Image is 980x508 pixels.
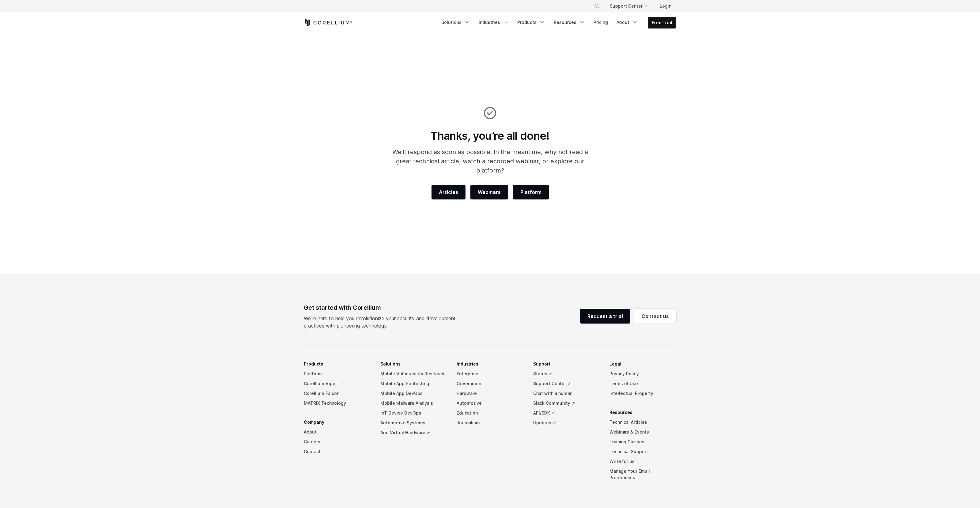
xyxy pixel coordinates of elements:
[304,379,371,389] a: Corellium Viper
[609,447,676,457] a: Technical Support
[533,408,600,418] a: API/SDK ↗
[605,1,652,12] a: Support Center
[304,437,371,447] a: Careers
[457,369,523,379] a: Enterprise
[590,17,612,28] a: Pricing
[609,437,676,447] a: Training Classes
[609,466,676,483] a: Manage Your Email Preferences
[380,418,447,428] a: Automotive Systems
[591,1,602,12] button: Search
[533,369,600,379] a: Status ↗
[380,428,447,438] a: Arm Virtual Hardware ↗
[609,389,676,398] a: Intellectual Property
[609,369,676,379] a: Privacy Policy
[550,17,589,28] a: Resources
[609,457,676,466] a: Write for us
[648,17,676,28] a: Free Trial
[304,427,371,437] a: About
[380,379,447,389] a: Mobile App Pentesting
[533,389,600,398] a: Chat with a human
[304,398,371,408] a: MATRIX Technology
[304,389,371,398] a: Corellium Falcon
[457,408,523,418] a: Education
[432,185,466,199] a: Articles
[439,188,458,196] span: Articles
[520,188,541,196] span: Platform
[457,379,523,389] a: Government
[304,369,371,379] a: Platform
[533,379,600,389] a: Support Center ↗
[380,389,447,398] a: Mobile App DevOps
[513,185,549,199] a: Platform
[586,1,676,12] div: Navigation Menu
[384,129,596,142] h1: Thanks, you’re all done!
[514,17,549,28] a: Products
[655,1,676,12] a: Login
[457,418,523,428] a: Journalism
[470,185,508,199] a: Webinars
[380,369,447,379] a: Mobile Vulnerability Research
[613,17,642,28] a: About
[478,188,501,196] span: Webinars
[609,379,676,389] a: Terms of Use
[304,359,676,492] div: Navigation Menu
[634,309,676,324] a: Contact us
[475,17,512,28] a: Industries
[457,398,523,408] a: Automotive
[457,389,523,398] a: Hardware
[304,303,461,312] div: Get started with Corellium
[384,147,596,175] p: We'll respond as soon as possible. In the meantime, why not read a great technical article, watch...
[438,17,474,28] a: Solutions
[438,17,676,28] div: Navigation Menu
[580,309,630,324] a: Request a trial
[380,398,447,408] a: Mobile Malware Analysis
[304,315,461,329] p: We’re here to help you revolutionize your security and development practices with pioneering tech...
[304,19,352,26] a: Corellium Home
[380,408,447,418] a: IoT Device DevOps
[533,418,600,428] a: Updates ↗
[609,427,676,437] a: Webinars & Events
[304,447,371,457] a: Contact
[609,417,676,427] a: Technical Articles
[533,398,600,408] a: Slack Community ↗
